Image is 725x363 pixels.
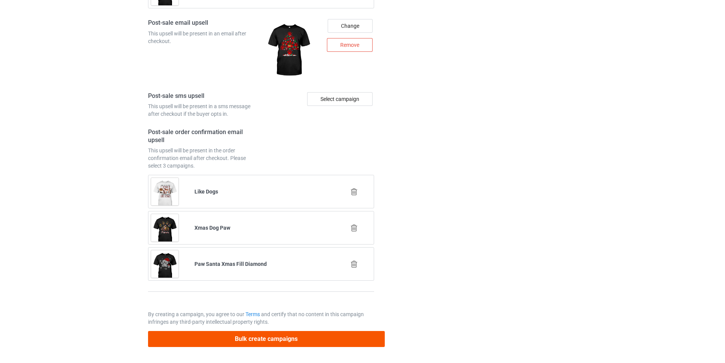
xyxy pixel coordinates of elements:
[194,225,230,231] b: Xmas Dog Paw
[194,261,267,267] b: Paw Santa Xmas Fill Diamond
[245,311,260,317] a: Terms
[307,92,373,106] div: Select campaign
[148,102,258,118] div: This upsell will be present in a sms message after checkout if the buyer opts in.
[148,310,374,326] p: By creating a campaign, you agree to our and certify that no content in this campaign infringes a...
[327,38,373,52] div: Remove
[148,128,258,144] h4: Post-sale order confirmation email upsell
[148,331,385,347] button: Bulk create campaigns
[148,92,258,100] h4: Post-sale sms upsell
[194,189,218,195] b: Like Dogs
[148,147,258,170] div: This upsell will be present in the order confirmation email after checkout. Please select 3 campa...
[148,30,258,45] div: This upsell will be present in an email after checkout.
[148,19,258,27] h4: Post-sale email upsell
[328,19,373,33] div: Change
[264,19,314,82] img: regular.jpg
